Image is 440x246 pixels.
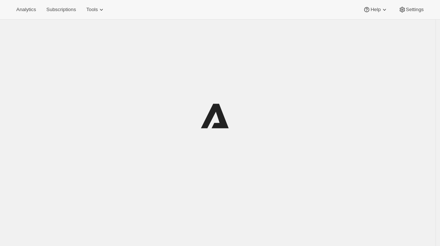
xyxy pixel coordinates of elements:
[12,4,40,15] button: Analytics
[16,7,36,13] span: Analytics
[406,7,424,13] span: Settings
[46,7,76,13] span: Subscriptions
[86,7,98,13] span: Tools
[82,4,110,15] button: Tools
[359,4,392,15] button: Help
[394,4,428,15] button: Settings
[42,4,80,15] button: Subscriptions
[370,7,380,13] span: Help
